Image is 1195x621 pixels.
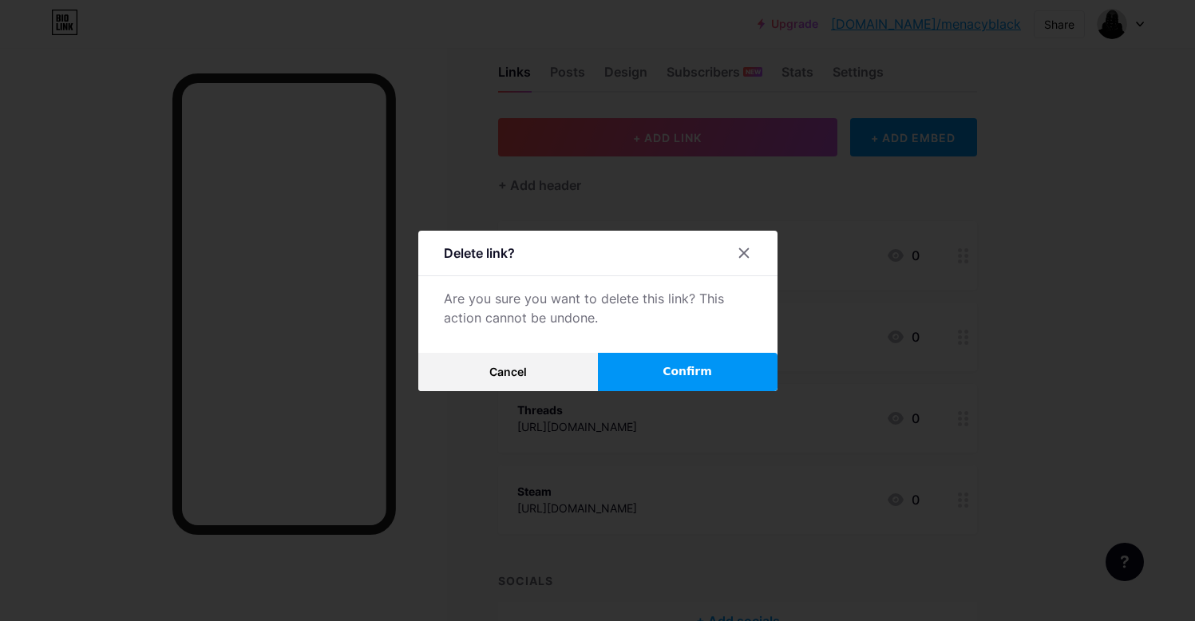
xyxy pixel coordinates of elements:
span: Cancel [489,365,527,378]
div: Are you sure you want to delete this link? This action cannot be undone. [444,289,752,327]
span: Confirm [663,363,712,380]
div: Delete link? [444,243,515,263]
button: Confirm [598,353,778,391]
button: Cancel [418,353,598,391]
